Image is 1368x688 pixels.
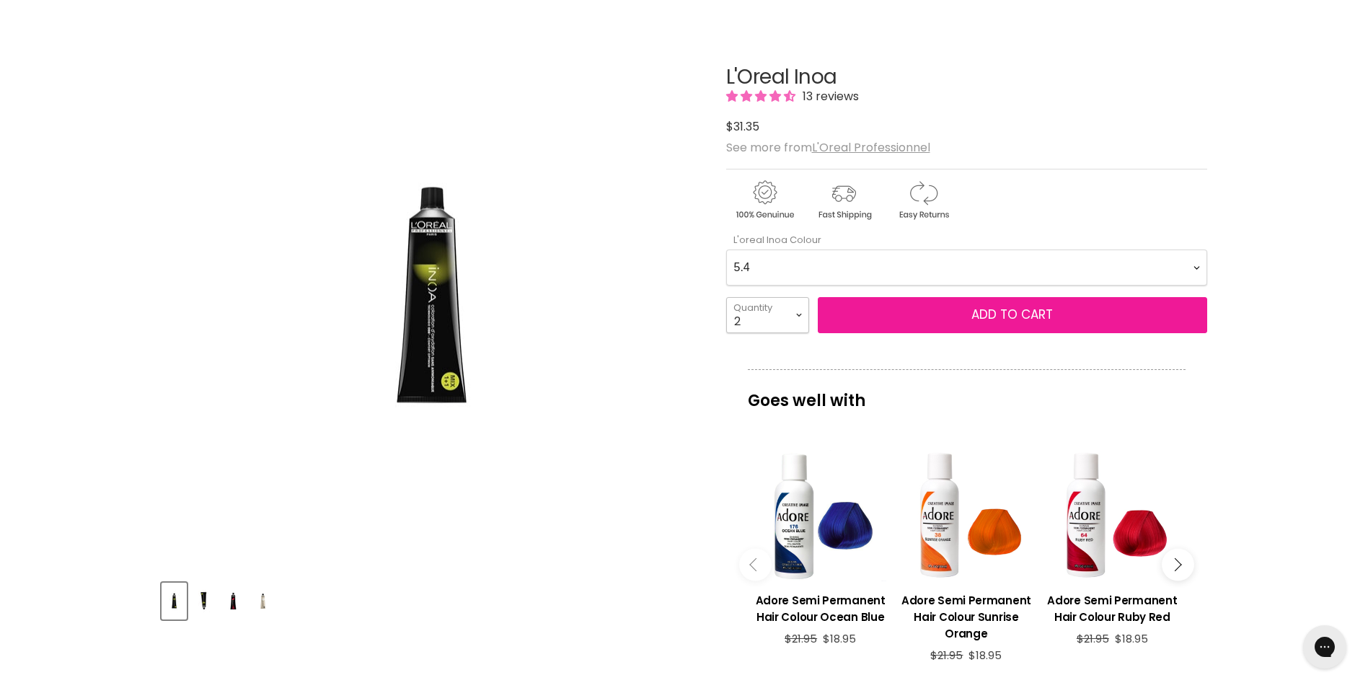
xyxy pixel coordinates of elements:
span: Add to cart [971,306,1053,323]
span: 13 reviews [798,88,859,105]
span: $21.95 [785,631,817,646]
span: $18.95 [1115,631,1148,646]
button: L'Oreal Inoa [191,583,216,619]
img: genuine.gif [726,178,803,222]
div: Product thumbnails [159,578,702,619]
span: 4.69 stars [726,88,798,105]
span: $21.95 [1077,631,1109,646]
button: L'Oreal Inoa [162,583,187,619]
img: L'Oreal Inoa [193,584,215,618]
p: Goes well with [748,369,1186,417]
img: L'Oreal Inoa [163,584,185,618]
a: View product:Adore Semi Permanent Hair Colour Ruby Red [1046,581,1178,632]
img: returns.gif [885,178,961,222]
a: View product:Adore Semi Permanent Hair Colour Sunrise Orange [901,581,1032,649]
img: L'Oreal Inoa [222,584,244,618]
img: shipping.gif [806,178,882,222]
img: L'Oreal Inoa [252,584,274,618]
h1: L'Oreal Inoa [726,66,1207,89]
span: $18.95 [968,648,1002,663]
span: $18.95 [823,631,856,646]
div: L'Oreal Inoa image. Click or Scroll to Zoom. [162,30,700,569]
select: Quantity [726,297,809,333]
button: Add to cart [818,297,1207,333]
h3: Adore Semi Permanent Hair Colour Sunrise Orange [901,592,1032,642]
span: $21.95 [930,648,963,663]
a: View product:Adore Semi Permanent Hair Colour Ocean Blue [755,581,886,632]
button: L'Oreal Inoa [221,583,246,619]
h3: Adore Semi Permanent Hair Colour Ruby Red [1046,592,1178,625]
span: See more from [726,139,930,156]
h3: Adore Semi Permanent Hair Colour Ocean Blue [755,592,886,625]
a: L'Oreal Professionnel [812,139,930,156]
img: L'Oreal Inoa [268,56,593,542]
iframe: Gorgias live chat messenger [1296,620,1354,674]
button: L'Oreal Inoa [250,583,275,619]
label: L'oreal Inoa Colour [726,233,821,247]
span: $31.35 [726,118,759,135]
